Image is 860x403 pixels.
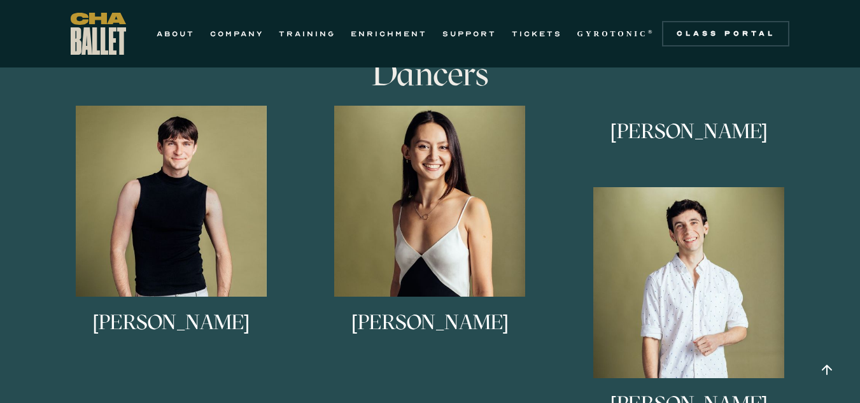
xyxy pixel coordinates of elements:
[662,21,789,46] a: Class Portal
[210,26,264,41] a: COMPANY
[92,312,250,354] h3: [PERSON_NAME]
[577,29,648,38] strong: GYROTONIC
[223,55,637,93] h3: Dancers
[648,29,655,35] sup: ®
[351,312,509,354] h3: [PERSON_NAME]
[566,106,812,168] a: [PERSON_NAME]
[577,26,655,41] a: GYROTONIC®
[512,26,562,41] a: TICKETS
[670,29,782,39] div: Class Portal
[157,26,195,41] a: ABOUT
[351,26,427,41] a: ENRICHMENT
[71,13,126,55] a: home
[279,26,335,41] a: TRAINING
[610,121,768,163] h3: [PERSON_NAME]
[307,106,553,359] a: [PERSON_NAME]
[48,106,295,359] a: [PERSON_NAME]
[442,26,497,41] a: SUPPORT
